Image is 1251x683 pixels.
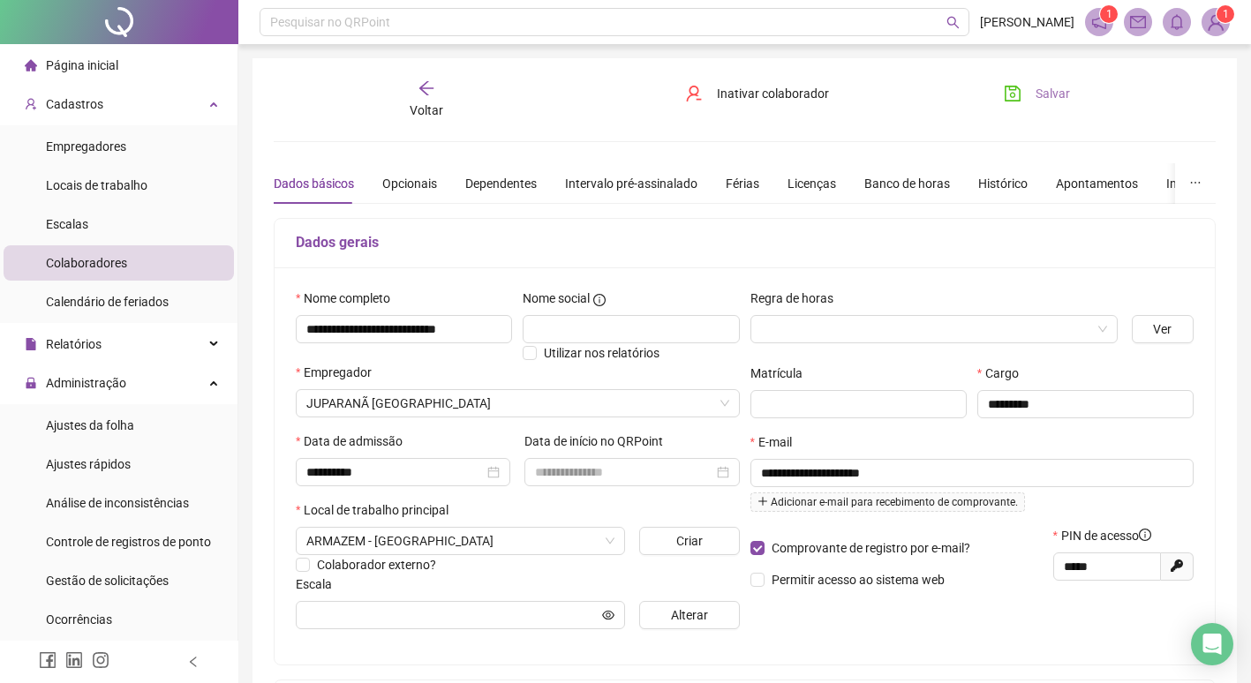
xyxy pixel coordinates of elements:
span: Análise de inconsistências [46,496,189,510]
label: Empregador [296,363,383,382]
span: notification [1091,14,1107,30]
span: Escalas [46,217,88,231]
button: ellipsis [1175,163,1216,204]
span: Administração [46,376,126,390]
span: left [187,656,200,668]
span: plus [757,496,768,507]
label: Data de admissão [296,432,414,451]
span: Alterar [671,605,708,625]
span: file [25,338,37,350]
span: search [946,16,960,29]
label: E-mail [750,432,803,452]
span: Colaboradores [46,256,127,270]
span: Empregadores [46,139,126,154]
div: Dependentes [465,174,537,193]
span: Calendário de feriados [46,295,169,309]
span: Cadastros [46,97,103,111]
img: 85736 [1202,9,1229,35]
span: facebook [39,651,57,669]
span: arrow-left [418,79,435,97]
span: 1 [1106,8,1112,20]
span: Adicionar e-mail para recebimento de comprovante. [750,492,1025,512]
div: Open Intercom Messenger [1191,623,1233,665]
span: 1003 - UNIDADE MORRO ALTO - JUPARANÃ COMERCIAL AGRÍCOLA LTDA. [306,390,729,417]
button: Alterar [639,601,740,629]
span: Nome social [523,289,590,308]
div: Licenças [788,174,836,193]
div: Histórico [978,174,1028,193]
span: Ajustes da folha [46,418,134,432]
span: ellipsis [1189,176,1202,189]
span: eye [602,609,614,621]
span: Ocorrências [46,612,112,627]
span: PIN de acesso [1061,526,1151,545]
span: Controle de registros de ponto [46,535,211,549]
span: Colaborador externo? [317,558,436,572]
label: Escala [296,574,343,594]
span: Ajustes rápidos [46,457,131,471]
span: info-circle [593,294,606,306]
span: linkedin [65,651,83,669]
button: Salvar [991,79,1083,108]
div: Férias [726,174,759,193]
div: Integrações [1166,174,1232,193]
span: Relatórios [46,337,102,351]
span: home [25,59,37,71]
span: Gestão de solicitações [46,574,169,588]
span: Página inicial [46,58,118,72]
span: Salvar [1036,84,1070,103]
span: user-delete [685,85,703,102]
span: user-add [25,98,37,110]
div: Banco de horas [864,174,950,193]
label: Regra de horas [750,289,845,308]
span: Inativar colaborador [717,84,829,103]
span: instagram [92,651,109,669]
label: Nome completo [296,289,402,308]
span: [PERSON_NAME] [980,12,1074,32]
div: Opcionais [382,174,437,193]
button: Criar [639,527,740,555]
span: lock [25,377,37,389]
span: Utilizar nos relatórios [544,346,659,360]
label: Cargo [977,364,1030,383]
div: Apontamentos [1056,174,1138,193]
span: ARMAZEM - MORRO ALTO [306,528,614,554]
button: Ver [1132,315,1194,343]
sup: 1 [1100,5,1118,23]
span: Locais de trabalho [46,178,147,192]
span: 1 [1223,8,1229,20]
button: Inativar colaborador [672,79,842,108]
span: save [1004,85,1021,102]
label: Local de trabalho principal [296,500,460,520]
span: Voltar [410,103,443,117]
span: mail [1130,14,1146,30]
div: Intervalo pré-assinalado [565,174,697,193]
div: Dados básicos [274,174,354,193]
span: info-circle [1139,529,1151,541]
span: Permitir acesso ao sistema web [772,573,945,587]
span: Comprovante de registro por e-mail? [772,541,970,555]
h5: Dados gerais [296,232,1194,253]
sup: Atualize o seu contato no menu Meus Dados [1217,5,1234,23]
label: Matrícula [750,364,814,383]
label: Data de início no QRPoint [524,432,674,451]
span: Criar [676,531,703,551]
span: bell [1169,14,1185,30]
span: Ver [1153,319,1172,339]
